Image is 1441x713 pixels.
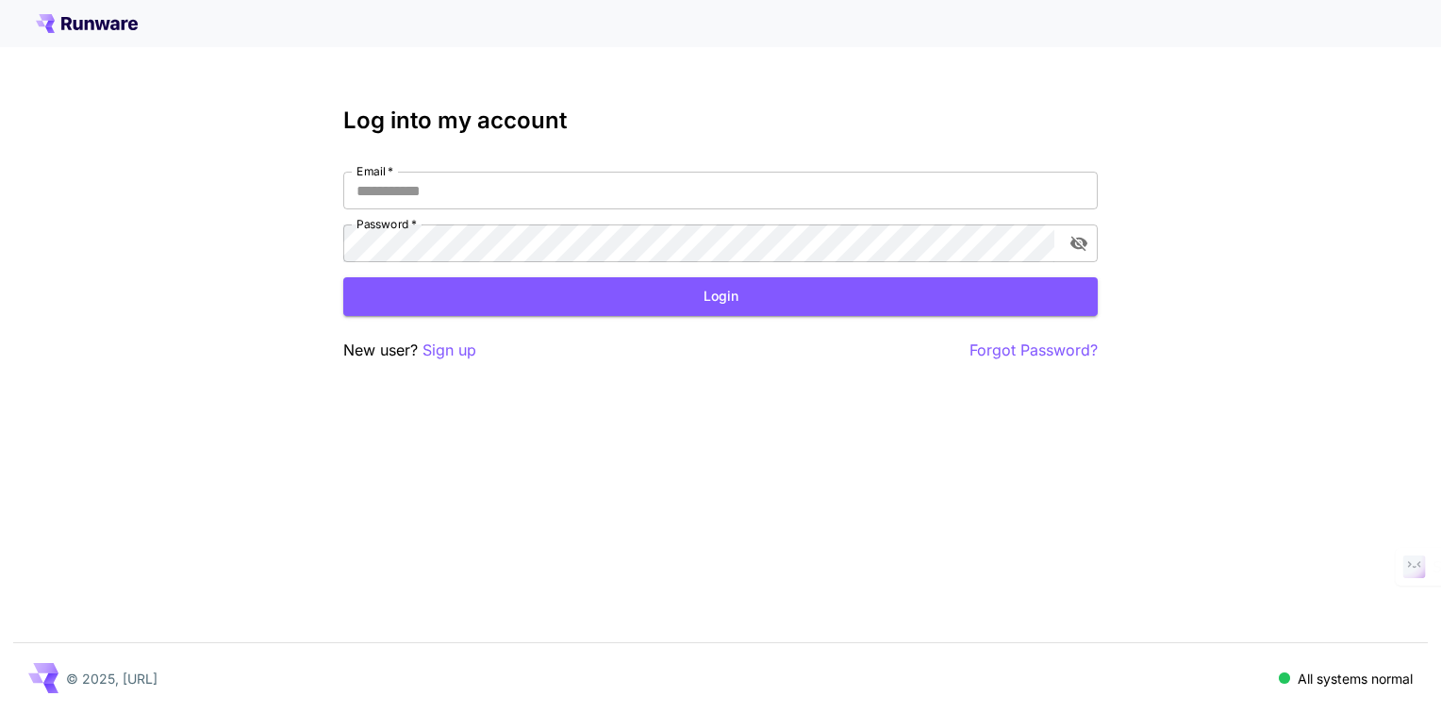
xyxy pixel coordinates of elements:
[969,339,1098,362] button: Forgot Password?
[356,163,393,179] label: Email
[356,216,417,232] label: Password
[343,339,476,362] p: New user?
[1062,226,1096,260] button: toggle password visibility
[343,277,1098,316] button: Login
[422,339,476,362] button: Sign up
[66,669,157,688] p: © 2025, [URL]
[343,108,1098,134] h3: Log into my account
[1298,669,1413,688] p: All systems normal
